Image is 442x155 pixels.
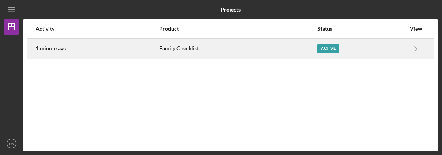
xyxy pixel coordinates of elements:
[4,136,19,151] button: DB
[36,45,66,51] time: 2025-08-27 15:44
[159,39,317,58] div: Family Checklist
[159,26,317,32] div: Product
[406,26,426,32] div: View
[221,7,241,13] b: Projects
[317,44,339,53] div: Active
[9,142,14,146] text: DB
[317,26,406,32] div: Status
[36,26,158,32] div: Activity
